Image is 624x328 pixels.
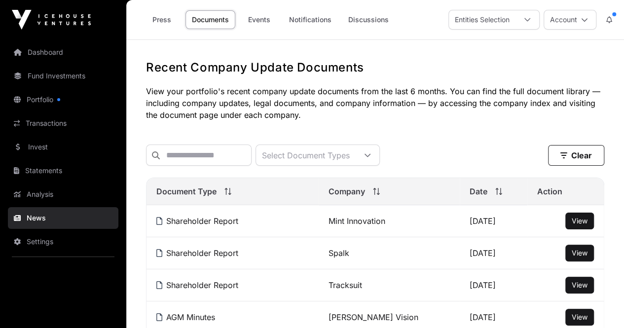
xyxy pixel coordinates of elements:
[329,185,365,197] span: Company
[185,10,235,29] a: Documents
[449,10,515,29] div: Entities Selection
[12,10,91,30] img: Icehouse Ventures Logo
[156,185,217,197] span: Document Type
[146,60,604,75] h1: Recent Company Update Documents
[572,216,587,226] a: View
[575,281,624,328] iframe: Chat Widget
[572,280,587,290] a: View
[256,145,356,165] div: Select Document Types
[8,160,118,182] a: Statements
[8,231,118,253] a: Settings
[460,269,527,301] td: [DATE]
[8,183,118,205] a: Analysis
[572,217,587,225] span: View
[544,10,596,30] button: Account
[572,313,587,321] span: View
[470,185,487,197] span: Date
[146,85,604,121] p: View your portfolio's recent company update documents from the last 6 months. You can find the fu...
[342,10,395,29] a: Discussions
[572,281,587,289] span: View
[572,249,587,257] span: View
[572,312,587,322] a: View
[565,245,594,261] button: View
[329,312,418,322] a: [PERSON_NAME] Vision
[156,312,215,322] a: AGM Minutes
[156,248,238,258] a: Shareholder Report
[8,41,118,63] a: Dashboard
[8,65,118,87] a: Fund Investments
[460,205,527,237] td: [DATE]
[572,248,587,258] a: View
[565,309,594,326] button: View
[329,280,362,290] a: Tracksuit
[565,277,594,293] button: View
[329,248,349,258] a: Spalk
[8,112,118,134] a: Transactions
[239,10,279,29] a: Events
[283,10,338,29] a: Notifications
[142,10,182,29] a: Press
[537,185,562,197] span: Action
[565,213,594,229] button: View
[156,280,238,290] a: Shareholder Report
[329,216,385,226] a: Mint Innovation
[460,237,527,269] td: [DATE]
[548,145,604,166] button: Clear
[8,136,118,158] a: Invest
[8,207,118,229] a: News
[156,216,238,226] a: Shareholder Report
[8,89,118,110] a: Portfolio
